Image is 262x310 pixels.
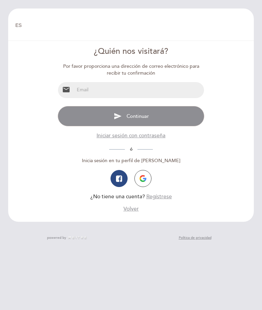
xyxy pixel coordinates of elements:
[127,113,149,119] span: Continuar
[146,193,172,201] button: Regístrese
[74,82,204,98] input: Email
[125,146,137,152] span: ó
[123,205,139,213] button: Volver
[58,157,204,164] div: Inicia sesión en tu perfil de [PERSON_NAME]
[68,236,87,239] img: MEITRE
[90,193,145,200] span: ¿No tiene una cuenta?
[47,235,87,240] a: powered by
[97,132,165,140] button: Iniciar sesión con contraseña
[62,86,70,94] i: email
[47,235,66,240] span: powered by
[179,235,212,240] a: Política de privacidad
[58,63,204,77] div: Por favor proporciona una dirección de correo electrónico para recibir tu confirmación
[114,112,122,120] i: send
[58,46,204,57] div: ¿Quién nos visitará?
[58,106,204,126] button: send Continuar
[140,175,146,182] img: icon-google.png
